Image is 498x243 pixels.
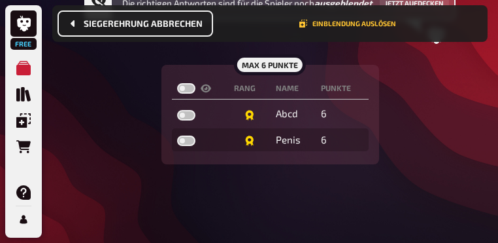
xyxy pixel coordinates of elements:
td: Abcd [271,102,316,126]
th: Punkte [316,78,368,100]
button: Siegerehrung abbrechen [58,10,213,37]
td: Penis [271,128,316,152]
span: Free [12,40,35,48]
span: Siegerehrung abbrechen [84,19,203,28]
td: 6 [316,102,368,126]
div: max 6 Punkte [234,54,306,75]
button: Einblendung auslösen [299,20,396,28]
th: Name [271,78,316,100]
th: Rang [229,78,270,100]
td: 6 [316,128,368,152]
